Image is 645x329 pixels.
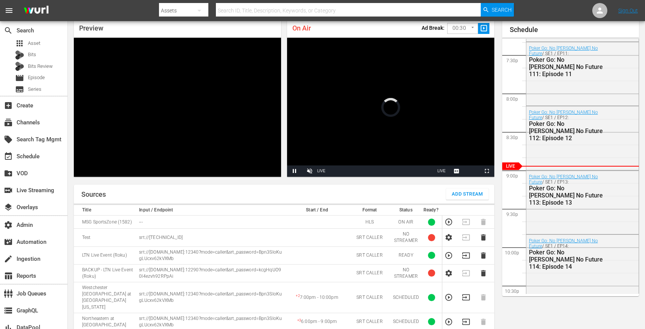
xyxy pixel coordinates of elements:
[529,249,603,270] div: Poker Go: No [PERSON_NAME] No Future 114: Episode 14
[4,169,13,178] span: VOD
[317,165,326,177] div: LIVE
[139,234,283,241] p: srt://[TECHNICAL_ID]
[462,293,470,301] button: Transition
[74,229,137,246] td: Test
[287,38,494,177] div: Video Player
[348,229,391,246] td: SRT CALLER
[15,39,24,48] span: Asset
[4,152,13,161] span: Schedule
[297,318,301,322] sup: + 3
[479,165,494,177] button: Fullscreen
[348,216,391,229] td: HLS
[445,293,453,301] button: Preview Stream
[137,216,286,229] td: ---
[286,282,348,313] td: 7:00pm - 10:00pm
[4,289,13,298] span: Job Queues
[74,282,137,313] td: Westchester [GEOGRAPHIC_DATA] at [GEOGRAPHIC_DATA][US_STATE]
[348,264,391,282] td: SRT CALLER
[28,86,41,93] span: Series
[4,203,13,212] span: Overlays
[434,165,449,177] button: Seek to live, currently playing live
[529,238,603,270] div: / SE1 / EP14:
[529,174,598,185] a: Poker Go: No [PERSON_NAME] No Future
[421,205,442,216] th: Ready?
[529,56,603,78] div: Poker Go: No [PERSON_NAME] No Future 111: Episode 11
[529,238,598,249] a: Poker Go: No [PERSON_NAME] No Future
[391,229,421,246] td: NO STREAMER
[391,205,421,216] th: Status
[391,282,421,313] td: SCHEDULED
[74,246,137,264] td: LTN Live Event (Roku)
[452,190,483,199] span: Add Stream
[292,24,311,32] span: On Air
[74,38,281,177] div: Video Player
[391,264,421,282] td: NO STREAMER
[492,3,512,17] span: Search
[302,165,317,177] button: Unmute
[81,191,106,198] h1: Sources
[28,51,36,58] span: Bits
[422,25,445,31] p: Ad Break:
[287,165,302,177] button: Pause
[79,24,103,32] span: Preview
[437,169,446,173] span: LIVE
[4,220,13,230] span: Admin
[74,205,137,216] th: Title
[28,40,40,47] span: Asset
[4,26,13,35] span: Search
[529,46,598,56] a: Poker Go: No [PERSON_NAME] No Future
[139,267,283,280] p: srt://[DOMAIN_NAME]:12290?mode=caller&srt_password=kcgHqUO90l4ezvh92RPpAi
[479,251,488,260] button: Delete
[462,318,470,326] button: Transition
[481,3,514,17] button: Search
[618,8,638,14] a: Sign Out
[4,237,13,246] span: Automation
[5,6,14,15] span: menu
[529,185,603,206] div: Poker Go: No [PERSON_NAME] No Future 113: Episode 13
[348,246,391,264] td: SRT CALLER
[445,251,453,260] button: Preview Stream
[15,50,24,60] div: Bits
[4,101,13,110] span: Create
[348,282,391,313] td: SRT CALLER
[529,110,598,120] a: Poker Go: No [PERSON_NAME] No Future
[296,294,300,298] sup: + 2
[74,216,137,229] td: MSG SportsZone (1582)
[4,306,13,315] span: GraphQL
[139,315,283,328] p: srt://[DOMAIN_NAME]:12340?mode=caller&srt_password=Bpn3SIoKugLUcxv62kVXMb
[445,233,453,242] button: Configure
[4,271,13,280] span: Reports
[286,205,348,216] th: Start / End
[28,63,53,70] span: Bits Review
[449,165,464,177] button: Captions
[74,264,137,282] td: BACKUP - LTN Live Event (Roku)
[529,46,603,78] div: / SE1 / EP11:
[348,205,391,216] th: Format
[4,118,13,127] span: Channels
[445,318,453,326] button: Preview Stream
[4,186,13,195] span: Live Streaming
[391,216,421,229] td: ON AIR
[15,85,24,94] span: Series
[445,269,453,277] button: Configure
[529,174,603,206] div: / SE1 / EP13:
[137,205,286,216] th: Input / Endpoint
[464,165,479,177] button: Picture-in-Picture
[391,246,421,264] td: READY
[18,2,54,20] img: ans4CAIJ8jUAAAAAAAAAAAAAAAAAAAAAAAAgQb4GAAAAAAAAAAAAAAAAAAAAAAAAJMjXAAAAAAAAAAAAAAAAAAAAAAAAgAT5G...
[479,269,488,277] button: Delete
[4,135,13,144] span: Search Tag Mgmt
[480,24,488,33] span: slideshow_sharp
[28,74,45,81] span: Episode
[4,254,13,263] span: Ingestion
[529,110,603,142] div: / SE1 / EP12:
[510,26,639,34] h1: Schedule
[529,120,603,142] div: Poker Go: No [PERSON_NAME] No Future 112: Episode 12
[445,218,453,226] button: Preview Stream
[139,291,283,304] p: srt://[DOMAIN_NAME]:12340?mode=caller&srt_password=Bpn3SIoKugLUcxv62kVXMb
[446,188,489,200] button: Add Stream
[447,21,478,35] div: 00:30
[15,73,24,83] span: Episode
[462,251,470,260] button: Transition
[15,62,24,71] div: Bits Review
